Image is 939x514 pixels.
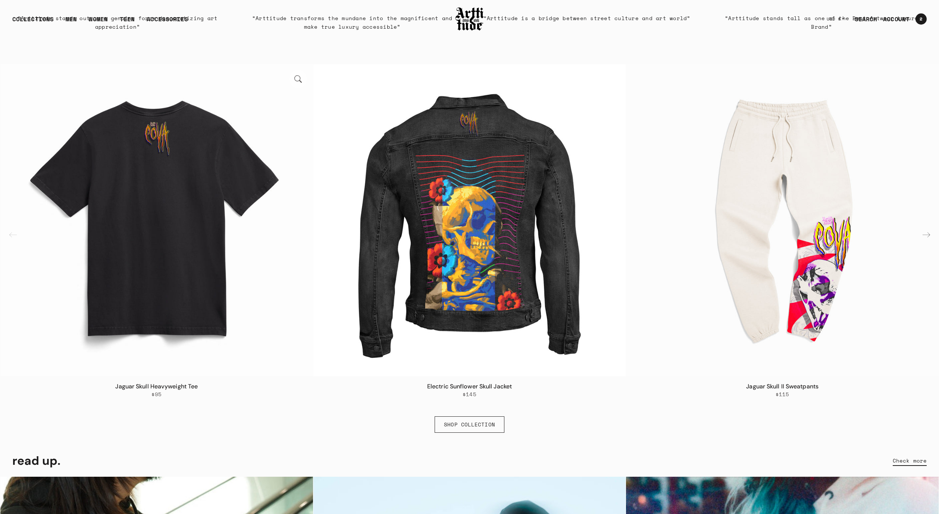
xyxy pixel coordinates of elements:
[120,15,135,29] a: TEEN
[626,64,939,404] div: 3 / 6
[313,64,626,404] div: 2 / 6
[463,391,476,398] span: $145
[115,382,198,390] a: Jaguar Skull Heavyweight Tee
[147,15,188,29] div: ACCESSORIES
[12,453,60,468] h2: read up.
[910,10,927,28] a: Open cart
[822,11,849,27] button: USD $
[151,391,162,398] span: $95
[6,15,194,29] ul: Main navigation
[917,226,935,244] div: Next slide
[427,382,512,390] a: Electric Sunflower Skull Jacket
[66,15,77,29] a: MEN
[877,12,910,26] a: ACCOUNT
[89,15,108,29] a: WOMEN
[435,416,504,433] a: SHOP COLLECTION
[626,64,939,376] img: Jaguar Skull II Sweatpants
[849,12,877,26] a: SEARCH
[920,17,922,21] span: 2
[893,452,927,469] a: Check more
[0,64,313,404] div: 1 / 6
[12,15,54,29] div: COLLECTIONS
[0,64,313,376] a: Jaguar Skull Heavyweight TeeJaguar Skull Heavyweight Tee
[827,16,841,22] span: USD $
[455,6,485,32] img: Arttitude
[626,64,939,376] a: Jaguar Skull II SweatpantsJaguar Skull II Sweatpants
[746,382,819,390] a: Jaguar Skull II Sweatpants
[313,64,626,376] img: Electric Sunflower Skull Jacket
[776,391,789,398] span: $115
[313,64,626,376] a: Electric Sunflower Skull JacketElectric Sunflower Skull Jacket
